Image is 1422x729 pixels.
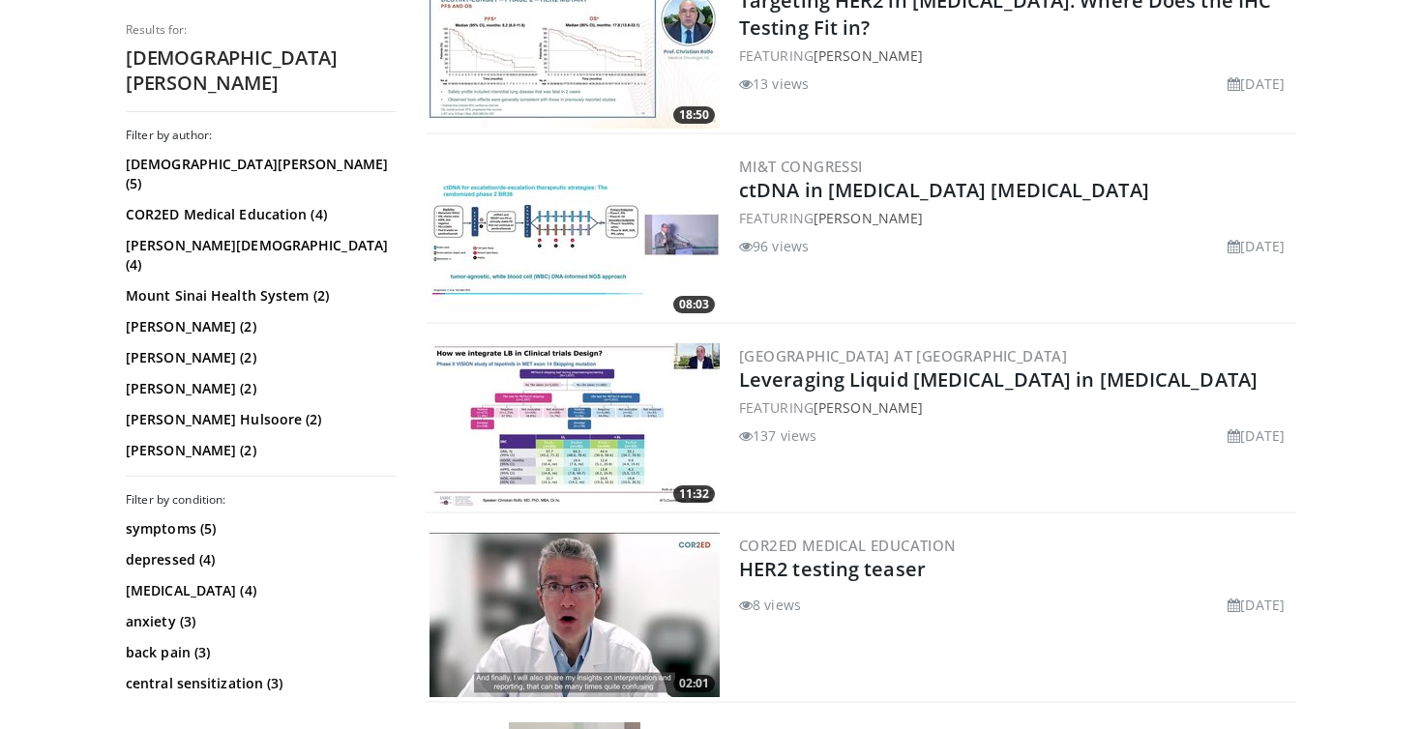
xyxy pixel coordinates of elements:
[126,348,392,367] a: [PERSON_NAME] (2)
[739,346,1067,365] a: [GEOGRAPHIC_DATA] at [GEOGRAPHIC_DATA]
[126,550,392,569] a: depressed (4)
[739,208,1292,228] div: FEATURING
[739,45,1292,66] div: FEATURING
[814,209,923,227] a: [PERSON_NAME]
[739,556,926,582] a: HER2 testing teaser
[739,366,1258,393] a: Leveraging Liquid [MEDICAL_DATA] in [MEDICAL_DATA]
[126,581,392,600] a: [MEDICAL_DATA] (4)
[126,441,392,460] a: [PERSON_NAME] (2)
[126,236,392,275] a: [PERSON_NAME][DEMOGRAPHIC_DATA] (4)
[126,674,392,693] a: central sensitization (3)
[814,398,923,417] a: [PERSON_NAME]
[126,492,397,508] h3: Filter by condition:
[673,675,715,692] span: 02:01
[430,533,720,697] a: 02:01
[126,643,392,662] a: back pain (3)
[673,106,715,124] span: 18:50
[126,205,392,224] a: COR2ED Medical Education (4)
[126,410,392,429] a: [PERSON_NAME] Hulsoore (2)
[126,379,392,398] a: [PERSON_NAME] (2)
[126,128,397,143] h3: Filter by author:
[126,519,392,539] a: symptoms (5)
[1228,73,1285,94] li: [DATE]
[739,177,1149,203] a: ctDNA in [MEDICAL_DATA] [MEDICAL_DATA]
[126,45,397,96] h2: [DEMOGRAPHIC_DATA][PERSON_NAME]
[814,46,923,65] a: [PERSON_NAME]
[1228,595,1285,615] li: [DATE]
[430,533,720,697] img: 9e8e3089-f946-42a6-b711-b311cf271f05.300x170_q85_crop-smart_upscale.jpg
[126,155,392,193] a: [DEMOGRAPHIC_DATA][PERSON_NAME] (5)
[430,154,720,318] a: 08:03
[126,22,397,38] p: Results for:
[739,595,801,615] li: 8 views
[126,612,392,631] a: anxiety (3)
[126,317,392,336] a: [PERSON_NAME] (2)
[126,286,392,306] a: Mount Sinai Health System (2)
[1228,236,1285,256] li: [DATE]
[739,536,957,555] a: COR2ED Medical Education
[739,157,863,176] a: MI&T Congressi
[673,485,715,503] span: 11:32
[739,73,809,94] li: 13 views
[430,343,720,508] img: e8db31a8-b0f0-40fb-bf09-2feab414cef6.300x170_q85_crop-smart_upscale.jpg
[430,343,720,508] a: 11:32
[739,425,816,446] li: 137 views
[673,296,715,313] span: 08:03
[739,397,1292,418] div: FEATURING
[1228,425,1285,446] li: [DATE]
[430,154,720,318] img: a14e7b09-712f-4c1e-9ac5-e9c3365b98d9.300x170_q85_crop-smart_upscale.jpg
[739,236,809,256] li: 96 views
